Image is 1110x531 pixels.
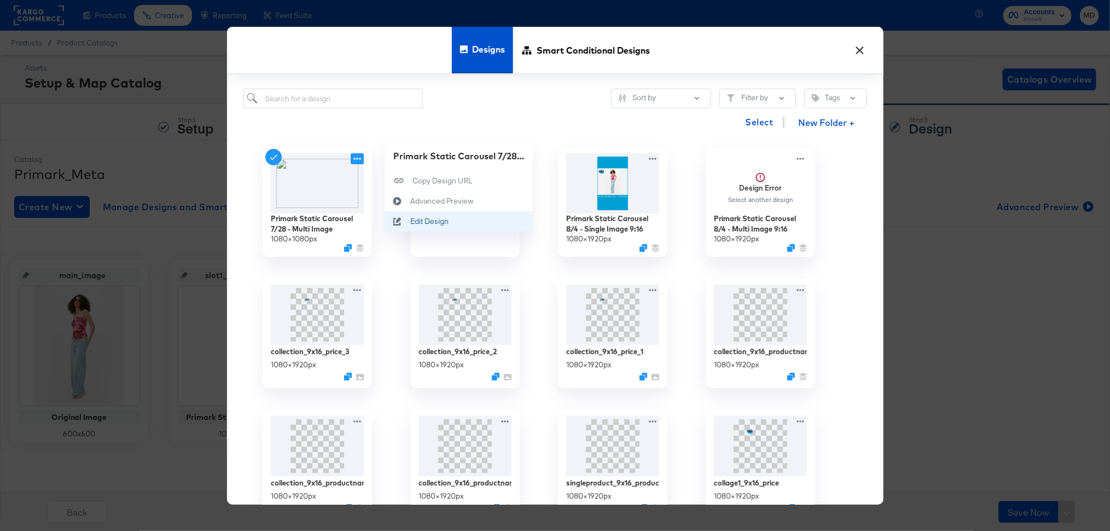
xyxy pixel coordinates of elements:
span: Smart Conditional Designs [537,26,650,74]
svg: Duplicate [787,504,795,512]
svg: Duplicate [344,373,352,380]
div: collection_9x16_price_3 [271,347,349,357]
img: 6_RGetEmjS8WXWfOvk_a_w.png [271,285,364,345]
img: YPz_ST67KVPlTDuxY00GYw.png [714,285,807,345]
div: 1080 × 1920 px [566,491,612,501]
div: 1080 × 1920 px [714,491,759,501]
svg: Sliders [619,94,626,102]
svg: Filter [727,94,735,102]
svg: Duplicate [787,373,795,380]
img: bRvo2HP_PPaUXkwQgsU2Ng.jpg [566,153,659,213]
div: collection_9x16_productname_2 [271,478,364,488]
div: 1080 × 1920 px [714,234,759,244]
span: Designs [472,25,505,73]
div: singleproduct_9x16_productname1080×1920pxDuplicate [558,410,667,520]
button: SlidersSort by [611,89,711,108]
div: 1080 × 1920 px [566,360,612,370]
svg: Duplicate [492,504,499,512]
input: Search for a design [243,89,423,109]
div: Primark Static Carousel 7/28 - Multi Image [393,150,525,163]
button: Copy [385,171,533,191]
div: Primark Static Carousel 7/28 - Multi Image [271,213,364,234]
div: Primark Static Carousel 8/4 - Single Image 9:161080×1920pxDuplicate [558,147,667,257]
svg: Duplicate [344,504,352,512]
button: FilterFilter by [719,89,796,108]
div: 1080 × 1080 px [271,234,317,244]
svg: Copy [385,175,412,186]
div: collection_9x16_price_31080×1920pxDuplicate [263,279,372,388]
img: fl_layer_apply%2Cg_north_we [271,153,364,213]
div: collection_9x16_productname_21080×1920pxDuplicate [263,410,372,520]
img: QnRiF9Dr0eYCbqjN8ZyFpQ.png [714,416,807,476]
div: 1080 × 1920 px [419,491,464,501]
div: collection_9x16_price_11080×1920pxDuplicate [558,279,667,388]
div: collection_9x16_productname_1 [419,478,512,488]
span: Select [746,114,774,130]
div: Primark Static Carousel 8/4 - Single Image 9:16 [566,213,659,234]
button: New Folder + [789,113,864,134]
svg: Duplicate [344,244,352,251]
div: 1080 × 1920 px [714,360,759,370]
div: Original Image [410,147,520,257]
div: collection_9x16_productname_3 [714,347,807,357]
div: collage1_9x16_price1080×1920pxDuplicate [706,410,815,520]
div: collection_9x16_price_1 [566,347,643,357]
svg: Duplicate [640,373,647,380]
svg: Duplicate [640,244,647,251]
div: collection_9x16_productname_31080×1920pxDuplicate [706,279,815,388]
div: Copy Design URL [412,176,472,186]
div: 1080 × 1920 px [419,360,464,370]
div: Advanced Preview [410,196,473,206]
strong: Design Error [739,183,782,193]
svg: Duplicate [787,244,795,251]
img: NuJOOLh5sxOFQzlHpIigDQ.png [419,285,512,345]
div: collection_9x16_price_2 [419,347,497,357]
img: ESyAzNZyrNBIfZxN-7jAmQ.png [271,416,364,476]
button: × [850,38,870,57]
div: 1080 × 1920 px [271,360,316,370]
img: FlTzn8bk_-4XW6ieyCn6xA.png [419,416,512,476]
div: collection_9x16_productname_11080×1920pxDuplicate [410,410,520,520]
svg: Duplicate [640,504,647,512]
svg: Duplicate [492,373,499,380]
img: R20IrTzRRbBF_BUGCsVpQw.png [566,285,659,345]
div: Select another design [727,196,793,204]
div: Primark Static Carousel 8/4 - Multi Image 9:16 [714,213,807,234]
button: TagTags [804,89,867,108]
div: singleproduct_9x16_productname [566,478,659,488]
div: Edit Design [410,216,448,227]
div: Design ErrorSelect another designPrimark Static Carousel 8/4 - Multi Image 9:161080×1920pxDuplicate [706,147,815,257]
div: collage1_9x16_price [714,478,779,488]
svg: Tag [812,94,820,102]
div: 1080 × 1920 px [271,491,316,501]
div: collection_9x16_price_21080×1920pxDuplicate [410,279,520,388]
img: JzI_08yl2uzv2WT6cR8jiw.png [566,416,659,476]
button: Select [741,111,778,133]
div: Primark Static Carousel 7/28 - Multi Image1080×1080pxDuplicate [263,147,372,257]
div: 1080 × 1920 px [566,234,612,244]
